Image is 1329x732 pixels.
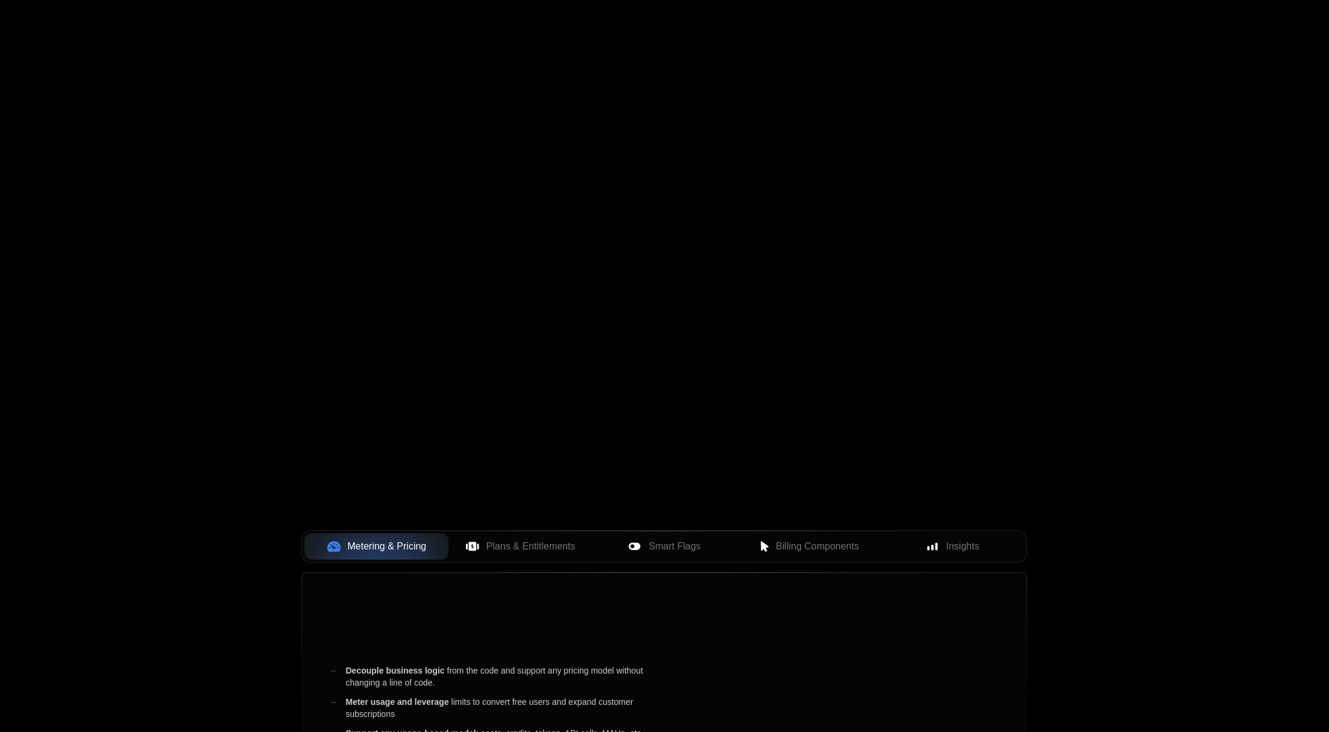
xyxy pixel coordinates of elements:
span: Metering & Pricing [348,539,427,554]
button: Metering & Pricing [304,533,448,560]
span: Smart Flags [649,539,700,554]
span: Plans & Entitlements [486,539,576,554]
button: Plans & Entitlements [448,533,592,560]
span: Decouple business logic [345,666,444,675]
button: Smart Flags [592,533,737,560]
button: Billing Components [737,533,881,560]
div: limits to convert free users and expand customer subscriptions [331,696,673,720]
span: Insights [946,539,979,554]
button: Insights [881,533,1025,560]
span: Meter usage and leverage [345,697,448,707]
div: from the code and support any pricing model without changing a line of code. [331,665,673,689]
span: Billing Components [776,539,859,554]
